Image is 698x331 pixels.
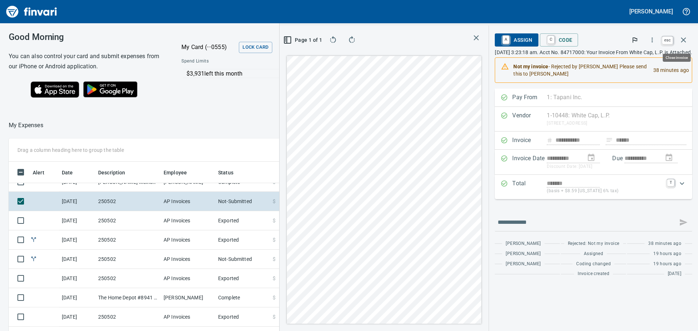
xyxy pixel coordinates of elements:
span: Rejected: Not my invoice [568,240,619,247]
td: [DATE] [59,250,95,269]
span: Spend Limits [181,58,271,65]
button: Page 1 of 1 [285,33,321,47]
button: CCode [540,33,578,47]
p: (basis + $8.59 [US_STATE] 6% tax) [547,187,663,195]
span: Status [218,168,243,177]
td: 250502 [95,230,161,250]
span: $ [273,275,276,282]
span: $ [273,255,276,263]
td: [DATE] [59,269,95,288]
button: Lock Card [239,42,272,53]
a: C [547,36,554,44]
span: Assign [501,34,532,46]
span: 38 minutes ago [648,240,681,247]
button: AAssign [495,33,538,47]
h6: You can also control your card and submit expenses from our iPhone or Android application. [9,51,163,72]
img: Finvari [4,3,59,20]
td: [DATE] [59,211,95,230]
span: [PERSON_NAME] [506,240,541,247]
span: Split transaction [30,237,37,242]
td: 250502 [95,250,161,269]
div: - Rejected by [PERSON_NAME] Please send this to [PERSON_NAME] [513,60,647,80]
span: $ [273,294,276,301]
p: Drag a column heading here to group the table [17,146,124,154]
td: Exported [215,211,270,230]
span: Split transaction [30,257,37,261]
td: AP Invoices [161,269,215,288]
span: Date [62,168,83,177]
a: A [502,36,509,44]
span: Amount [275,168,303,177]
span: 19 hours ago [653,261,681,268]
p: $3,931 left this month [186,69,334,78]
td: Not-Submitted [215,192,270,211]
span: $ [273,236,276,243]
td: 250502 [95,192,161,211]
a: esc [662,36,673,44]
td: AP Invoices [161,250,215,269]
span: Date [62,168,73,177]
span: 19 hours ago [653,250,681,258]
button: Flag [627,32,643,48]
td: [PERSON_NAME] [161,288,215,307]
strong: Not my invoice [513,64,548,69]
img: Download on the App Store [31,81,79,98]
td: [DATE] [59,230,95,250]
span: [DATE] [668,270,681,278]
td: The Home Depot #8941 Nampa ID [95,288,161,307]
p: My Expenses [9,121,43,130]
div: Expand [495,175,692,199]
span: Alert [33,168,54,177]
td: Complete [215,288,270,307]
td: Exported [215,307,270,327]
button: More [644,32,660,48]
span: Assigned [584,250,603,258]
td: 250502 [95,307,161,327]
p: Total [512,179,547,195]
span: Page 1 of 1 [288,36,318,45]
span: $ [273,313,276,320]
td: 250502 [95,269,161,288]
button: [PERSON_NAME] [627,6,675,17]
td: Exported [215,230,270,250]
td: Exported [215,269,270,288]
p: My Card (···0555) [181,43,236,52]
span: $ [273,217,276,224]
td: AP Invoices [161,192,215,211]
h3: Good Morning [9,32,163,42]
span: Employee [164,168,187,177]
p: Online allowed [176,78,334,85]
span: [PERSON_NAME] [506,250,541,258]
a: T [667,179,674,186]
span: Coding changed [576,261,611,268]
div: 38 minutes ago [647,60,689,80]
td: AP Invoices [161,307,215,327]
h5: [PERSON_NAME] [629,8,673,15]
img: Get it on Google Play [79,77,142,101]
span: Description [98,168,135,177]
td: [DATE] [59,307,95,327]
span: Employee [164,168,196,177]
td: [DATE] [59,288,95,307]
p: [DATE] 3:23:18 am. Acct No. 84717000: Your Invoice From White Cap, L.P. is Attached. [495,49,692,56]
span: Invoice created [578,270,609,278]
span: [PERSON_NAME] [506,261,541,268]
span: $ [273,198,276,205]
span: Lock Card [242,43,268,52]
span: Alert [33,168,44,177]
td: 250502 [95,211,161,230]
span: Status [218,168,233,177]
nav: breadcrumb [9,121,43,130]
td: AP Invoices [161,211,215,230]
td: AP Invoices [161,230,215,250]
td: [DATE] [59,192,95,211]
span: Description [98,168,125,177]
span: This records your message into the invoice and notifies anyone mentioned [675,214,692,231]
td: Not-Submitted [215,250,270,269]
span: Code [546,34,573,46]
